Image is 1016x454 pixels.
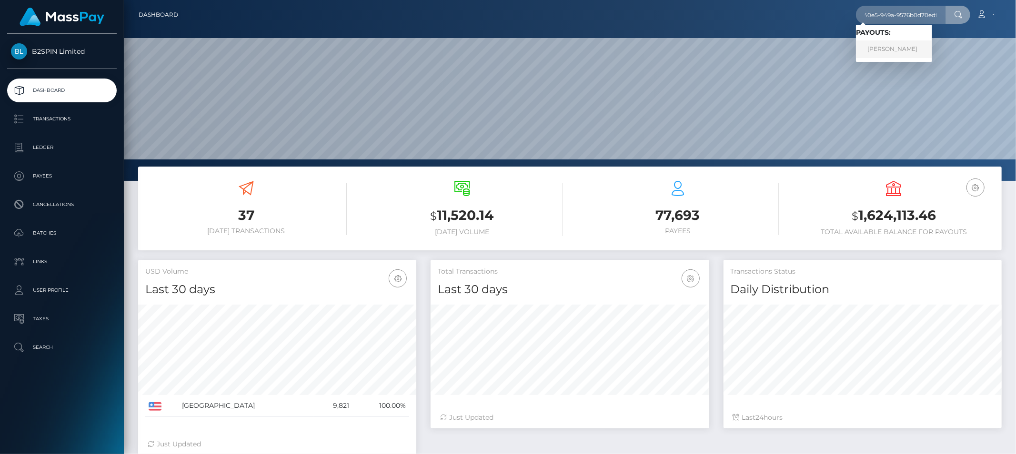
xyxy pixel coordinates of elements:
p: Batches [11,226,113,240]
img: MassPay Logo [20,8,104,26]
h3: 37 [145,206,347,225]
small: $ [852,209,858,223]
img: B2SPIN Limited [11,43,27,59]
a: Cancellations [7,193,117,217]
p: Cancellations [11,197,113,212]
a: User Profile [7,278,117,302]
h4: Daily Distribution [731,281,995,298]
h5: Total Transactions [438,267,702,276]
input: Search... [856,6,946,24]
td: 100.00% [352,395,409,417]
h3: 1,624,113.46 [793,206,995,226]
a: Batches [7,221,117,245]
p: Links [11,255,113,269]
h6: Payees [577,227,779,235]
a: Links [7,250,117,274]
div: Just Updated [148,439,407,449]
td: 9,821 [314,395,353,417]
div: Just Updated [440,413,699,423]
a: Transactions [7,107,117,131]
small: $ [430,209,437,223]
h6: [DATE] Transactions [145,227,347,235]
p: Search [11,340,113,355]
img: US.png [149,402,161,411]
p: Transactions [11,112,113,126]
h5: USD Volume [145,267,409,276]
a: Ledger [7,136,117,159]
a: [PERSON_NAME] [856,40,932,58]
td: [GEOGRAPHIC_DATA] [179,395,314,417]
h3: 77,693 [577,206,779,225]
h6: [DATE] Volume [361,228,563,236]
span: 24 [756,413,764,422]
h4: Last 30 days [145,281,409,298]
a: Search [7,336,117,359]
p: Taxes [11,312,113,326]
a: Payees [7,164,117,188]
h4: Last 30 days [438,281,702,298]
h5: Transactions Status [731,267,995,276]
a: Dashboard [7,79,117,102]
p: User Profile [11,283,113,297]
span: B2SPIN Limited [7,47,117,56]
p: Payees [11,169,113,183]
h6: Payouts: [856,29,932,37]
div: Last hours [733,413,992,423]
h6: Total Available Balance for Payouts [793,228,995,236]
h3: 11,520.14 [361,206,563,226]
p: Ledger [11,140,113,155]
a: Taxes [7,307,117,331]
a: Dashboard [139,5,178,25]
p: Dashboard [11,83,113,98]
